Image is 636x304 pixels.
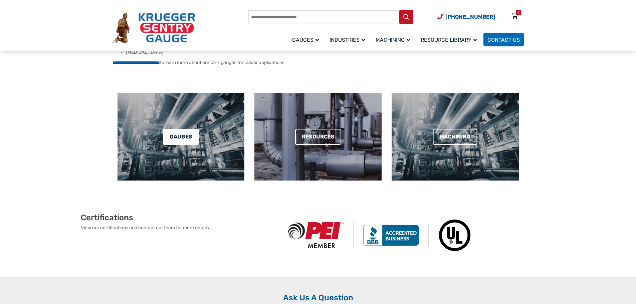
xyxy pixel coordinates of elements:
[487,37,520,43] span: Contact Us
[429,213,481,258] img: Underwriters Laboratories
[126,49,322,56] li: [MEDICAL_DATA]
[372,32,417,47] a: Machining
[295,129,341,145] a: Resources
[81,224,278,231] p: View our certifications and contact our team for more details.
[326,32,372,47] a: Industries
[483,33,524,46] a: Contact Us
[113,293,524,303] h2: Ask Us A Question
[433,129,477,145] a: Machining
[376,37,410,43] span: Machining
[278,222,354,248] img: PEI Member
[288,32,326,47] a: Gauges
[330,37,365,43] span: Industries
[81,213,278,223] h2: Certifications
[113,59,524,66] p: to learn more about our tank gauges for railcar applications.
[445,14,495,20] span: [PHONE_NUMBER]
[517,10,519,15] div: 0
[417,32,483,47] a: Resource Library
[113,13,195,43] img: Krueger Sentry Gauge
[437,13,495,21] a: Phone Number (920) 434-8860
[421,37,477,43] span: Resource Library
[292,37,319,43] span: Gauges
[163,129,199,145] a: Gauges
[354,225,429,246] img: BBB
